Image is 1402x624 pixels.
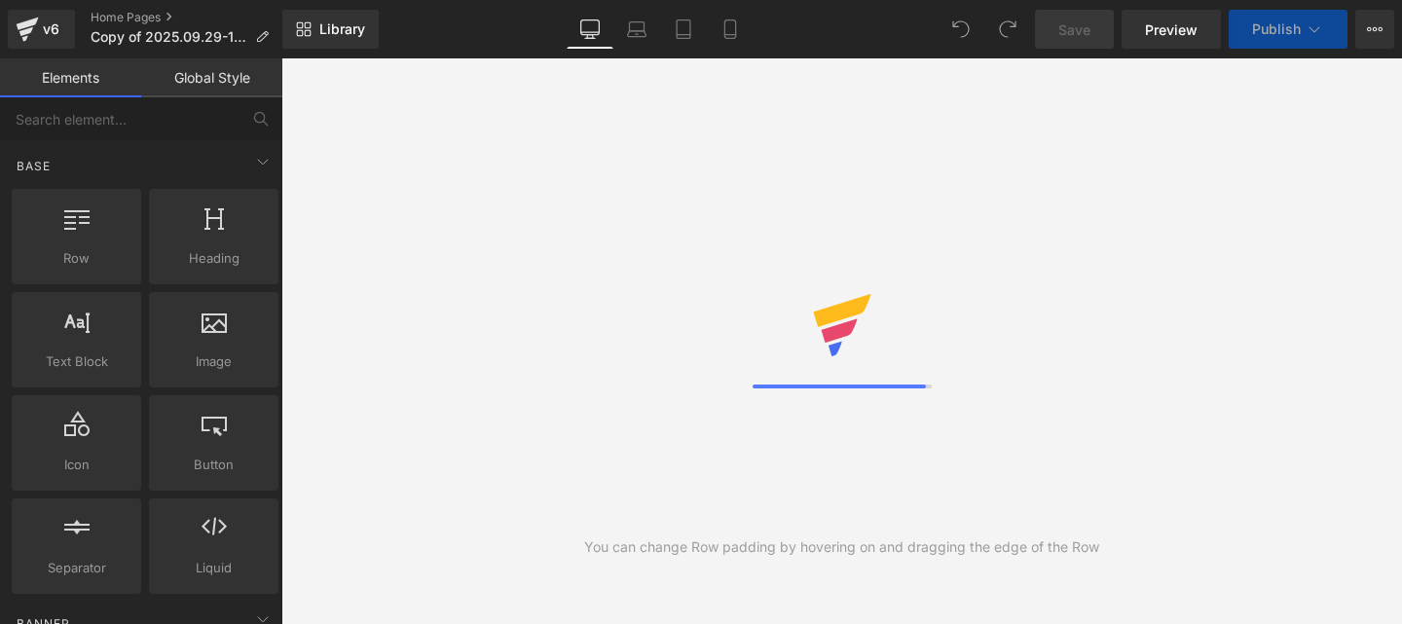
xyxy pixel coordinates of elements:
[1252,21,1301,37] span: Publish
[18,558,135,578] span: Separator
[613,10,660,49] a: Laptop
[18,455,135,475] span: Icon
[91,10,284,25] a: Home Pages
[15,157,53,175] span: Base
[282,10,379,49] a: New Library
[319,20,365,38] span: Library
[1122,10,1221,49] a: Preview
[155,455,273,475] span: Button
[18,248,135,269] span: Row
[584,536,1099,558] div: You can change Row padding by hovering on and dragging the edge of the Row
[1229,10,1347,49] button: Publish
[941,10,980,49] button: Undo
[567,10,613,49] a: Desktop
[1145,19,1198,40] span: Preview
[8,10,75,49] a: v6
[155,558,273,578] span: Liquid
[1058,19,1090,40] span: Save
[141,58,282,97] a: Global Style
[91,29,247,45] span: Copy of 2025.09.29-10.2
[155,248,273,269] span: Heading
[1355,10,1394,49] button: More
[707,10,754,49] a: Mobile
[988,10,1027,49] button: Redo
[660,10,707,49] a: Tablet
[155,351,273,372] span: Image
[39,17,63,42] div: v6
[18,351,135,372] span: Text Block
